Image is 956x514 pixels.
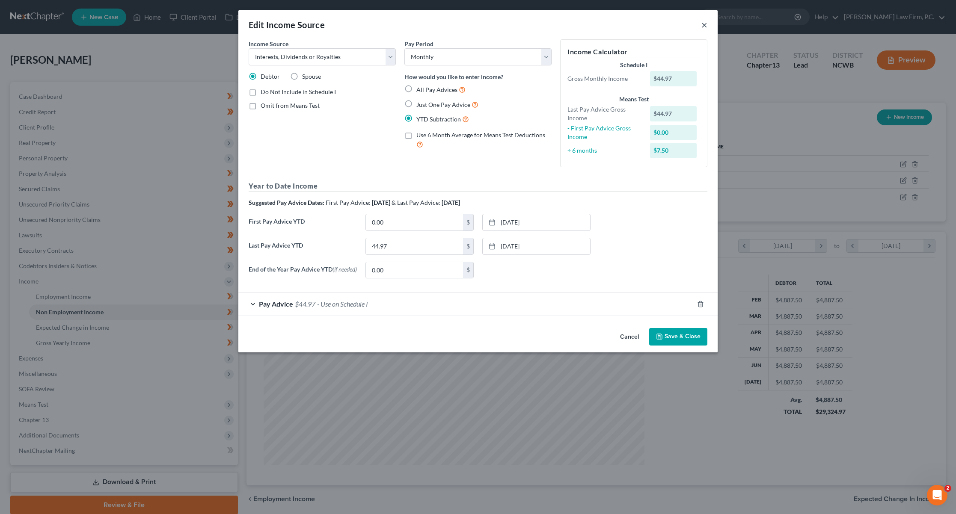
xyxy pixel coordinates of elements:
[366,214,463,230] input: 0.00
[295,300,315,308] span: $44.97
[463,262,473,278] div: $
[404,39,433,48] label: Pay Period
[613,329,646,346] button: Cancel
[442,199,460,206] strong: [DATE]
[650,125,697,140] div: $0.00
[333,266,357,273] span: (if needed)
[249,199,324,206] strong: Suggested Pay Advice Dates:
[927,485,947,505] iframe: Intercom live chat
[416,101,470,108] span: Just One Pay Advice
[261,102,320,109] span: Omit from Means Test
[650,106,697,121] div: $44.97
[416,115,461,123] span: YTD Subtraction
[563,105,646,122] div: Last Pay Advice Gross Income
[259,300,293,308] span: Pay Advice
[261,88,336,95] span: Do Not Include in Schedule I
[463,238,473,254] div: $
[404,72,503,81] label: How would you like to enter income?
[567,61,700,69] div: Schedule I
[650,143,697,158] div: $7.50
[483,238,590,254] a: [DATE]
[563,124,646,141] div: - First Pay Advice Gross Income
[563,74,646,83] div: Gross Monthly Income
[650,71,697,86] div: $44.97
[317,300,368,308] span: - Use on Schedule I
[244,238,361,262] label: Last Pay Advice YTD
[567,95,700,103] div: Means Test
[563,146,646,155] div: ÷ 6 months
[302,73,321,80] span: Spouse
[416,86,457,93] span: All Pay Advices
[392,199,440,206] span: & Last Pay Advice:
[416,131,545,139] span: Use 6 Month Average for Means Test Deductions
[701,20,707,30] button: ×
[326,199,371,206] span: First Pay Advice:
[244,262,361,286] label: End of the Year Pay Advice YTD
[366,262,463,278] input: 0.00
[366,238,463,254] input: 0.00
[249,40,288,47] span: Income Source
[261,73,280,80] span: Debtor
[649,328,707,346] button: Save & Close
[944,485,951,492] span: 2
[372,199,390,206] strong: [DATE]
[249,181,707,192] h5: Year to Date Income
[249,19,325,31] div: Edit Income Source
[567,47,700,57] h5: Income Calculator
[463,214,473,230] div: $
[483,214,590,230] a: [DATE]
[244,214,361,238] label: First Pay Advice YTD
